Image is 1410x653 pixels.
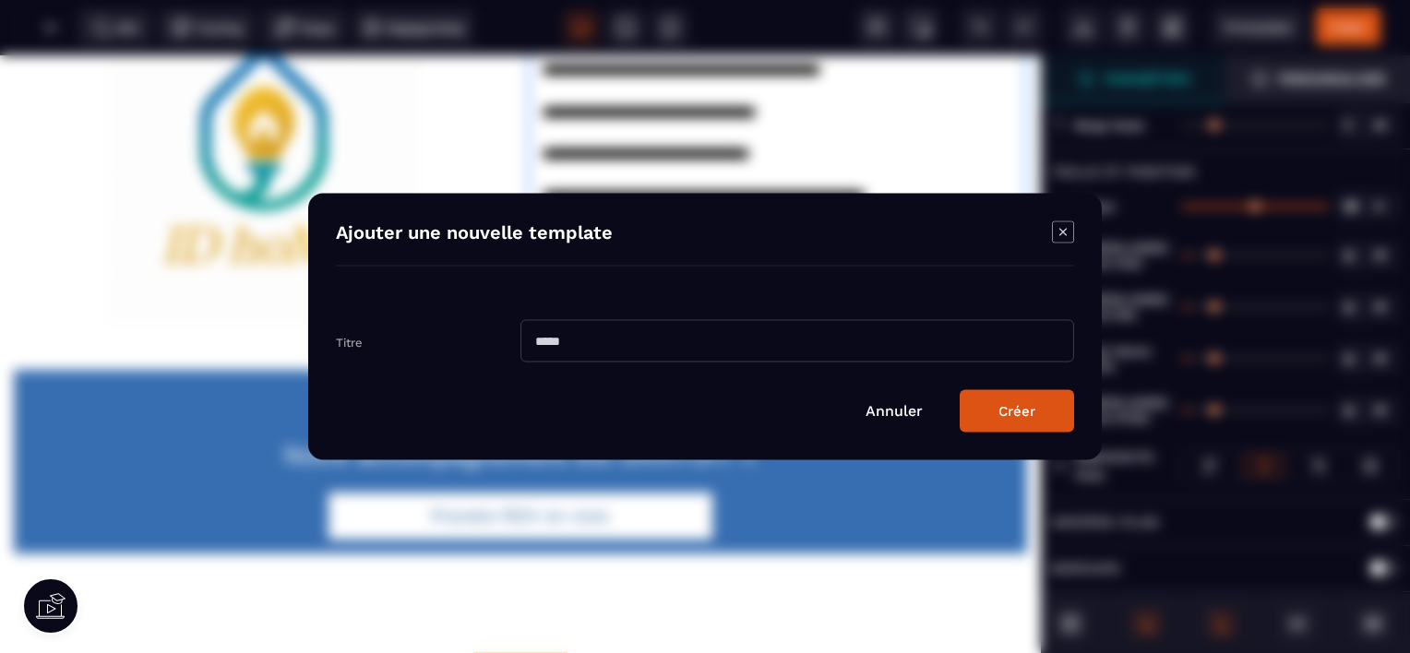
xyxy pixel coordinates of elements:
a: Annuler [866,402,923,420]
text: A quel prix? [28,328,1013,381]
div: Créer [998,403,1035,420]
button: Prendre RDV en visio [329,437,713,484]
button: Créer [960,390,1074,433]
text: Notre accompagnement est GRATUIT !! [28,381,1013,420]
h4: Ajouter une nouvelle template [336,221,613,247]
label: Titre [336,335,363,349]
